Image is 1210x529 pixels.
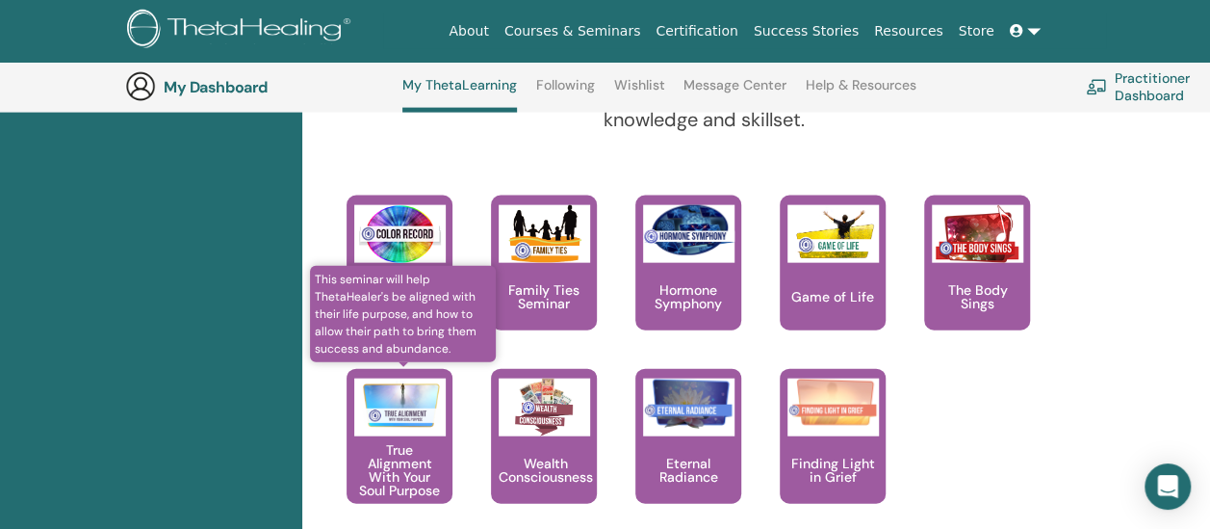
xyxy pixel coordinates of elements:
p: Eternal Radiance [635,457,741,484]
h3: My Dashboard [164,78,356,96]
div: Open Intercom Messenger [1145,463,1191,510]
img: Game of Life [787,205,879,263]
img: logo.png [127,10,357,53]
p: True Alignment With Your Soul Purpose [347,443,452,497]
a: Store [951,13,1002,49]
a: Family Ties Seminar Family Ties Seminar [491,196,597,369]
a: Game of Life Game of Life [780,196,886,369]
a: Message Center [683,77,786,108]
img: Finding Light in Grief [787,379,879,430]
img: Hormone Symphony [643,205,734,256]
img: Color Record [354,205,446,263]
a: Wishlist [614,77,665,108]
p: Finding Light in Grief [780,457,886,484]
a: Courses & Seminars [497,13,649,49]
img: generic-user-icon.jpg [125,71,156,102]
img: Eternal Radiance [643,379,734,430]
img: Family Ties Seminar [499,205,590,263]
p: The Body Sings [924,283,1030,310]
a: Hormone Symphony Hormone Symphony [635,196,741,369]
img: Wealth Consciousness [499,379,590,436]
a: About [441,13,496,49]
p: Hormone Symphony [635,283,741,310]
a: Help & Resources [806,77,916,108]
img: The Body Sings [932,205,1023,263]
a: Success Stories [746,13,866,49]
img: True Alignment With Your Soul Purpose [354,379,446,431]
img: chalkboard-teacher.svg [1086,79,1107,94]
p: Wealth Consciousness [491,457,601,484]
a: Color Record Color Record [347,196,452,369]
p: Game of Life [784,290,882,304]
a: Resources [866,13,951,49]
p: Family Ties Seminar [491,283,597,310]
a: The Body Sings The Body Sings [924,196,1030,369]
a: My ThetaLearning [402,77,517,113]
span: This seminar will help ThetaHealer's be aligned with their life purpose, and how to allow their p... [310,266,496,362]
a: Certification [648,13,745,49]
a: Following [536,77,595,108]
